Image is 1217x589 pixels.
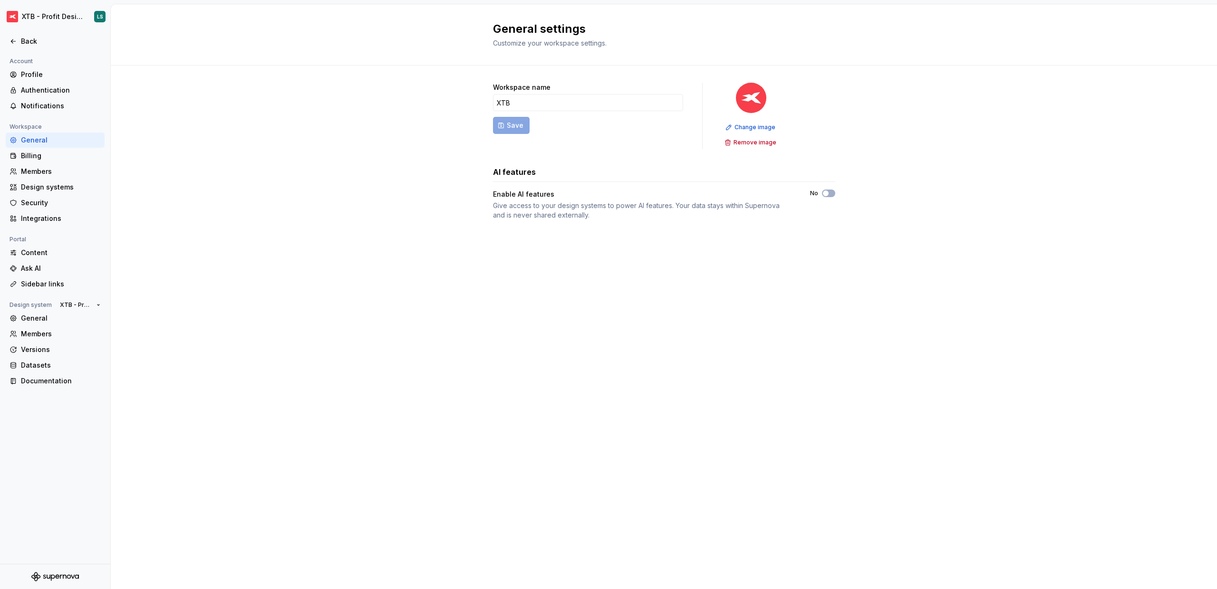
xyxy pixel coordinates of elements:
[21,345,101,354] div: Versions
[21,167,101,176] div: Members
[21,248,101,257] div: Content
[21,313,101,323] div: General
[493,166,536,178] h3: AI features
[7,11,18,22] img: 69bde2f7-25a0-4577-ad58-aa8b0b39a544.png
[21,279,101,289] div: Sidebar links
[736,83,766,113] img: 69bde2f7-25a0-4577-ad58-aa8b0b39a544.png
[21,182,101,192] div: Design systems
[6,234,30,245] div: Portal
[21,264,101,273] div: Ask AI
[6,211,105,226] a: Integrations
[6,164,105,179] a: Members
[6,133,105,148] a: General
[21,85,101,95] div: Authentication
[97,13,103,20] div: LS
[493,39,607,47] span: Customize your workspace settings.
[6,34,105,49] a: Back
[21,135,101,145] div: General
[810,190,818,197] label: No
[31,572,79,581] svg: Supernova Logo
[734,139,776,146] span: Remove image
[21,329,101,339] div: Members
[6,311,105,326] a: General
[6,121,46,133] div: Workspace
[6,180,105,195] a: Design systems
[2,6,108,27] button: XTB - Profit Design SystemLS
[6,67,105,82] a: Profile
[21,361,101,370] div: Datasets
[6,373,105,389] a: Documentation
[493,201,793,220] div: Give access to your design systems to power AI features. Your data stays within Supernova and is ...
[21,198,101,208] div: Security
[6,195,105,210] a: Security
[22,12,83,21] div: XTB - Profit Design System
[21,70,101,79] div: Profile
[6,245,105,260] a: Content
[6,276,105,292] a: Sidebar links
[21,151,101,161] div: Billing
[21,214,101,223] div: Integrations
[722,136,781,149] button: Remove image
[493,190,793,199] div: Enable AI features
[6,98,105,114] a: Notifications
[723,121,780,134] button: Change image
[734,123,775,131] span: Change image
[60,301,93,309] span: XTB - Profit Design System
[6,299,56,311] div: Design system
[6,261,105,276] a: Ask AI
[21,376,101,386] div: Documentation
[6,358,105,373] a: Datasets
[6,342,105,357] a: Versions
[6,56,37,67] div: Account
[21,37,101,46] div: Back
[493,21,824,37] h2: General settings
[493,83,551,92] label: Workspace name
[6,148,105,163] a: Billing
[6,326,105,342] a: Members
[21,101,101,111] div: Notifications
[6,83,105,98] a: Authentication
